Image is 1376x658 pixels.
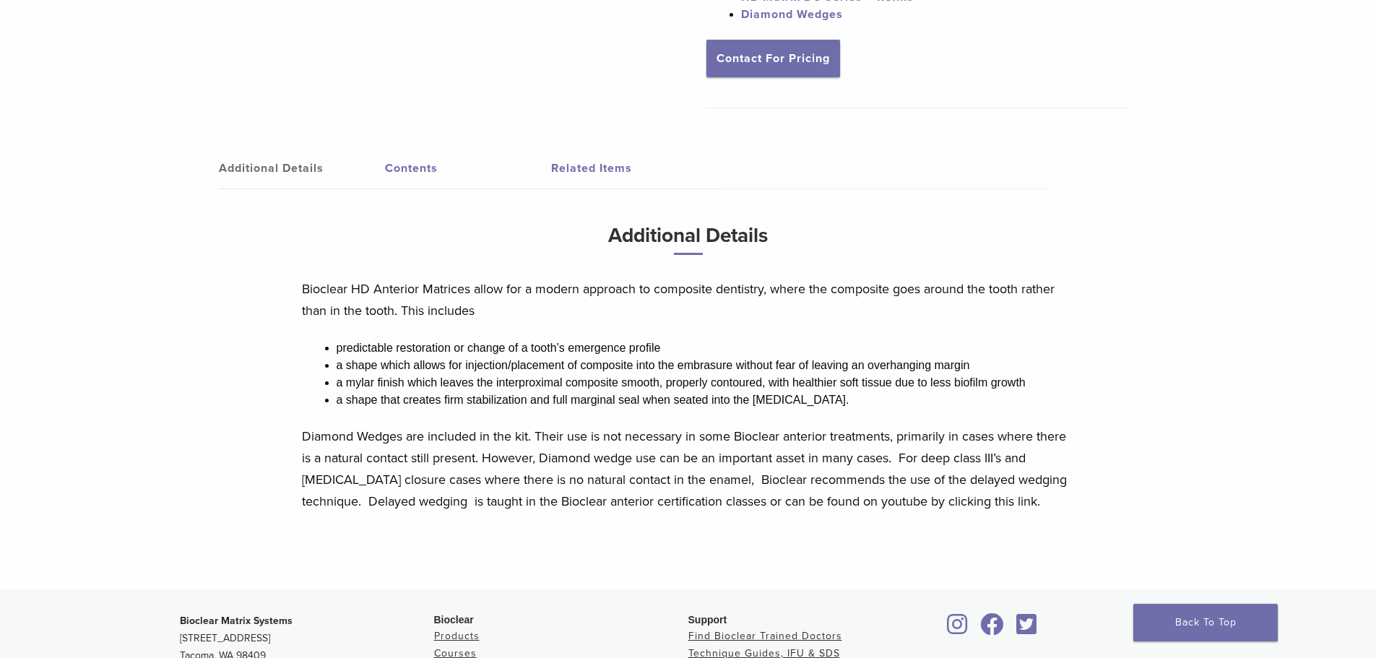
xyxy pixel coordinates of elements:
[337,357,1075,374] li: a shape which allows for injection/placement of composite into the embrasure without fear of leav...
[688,614,727,625] span: Support
[302,218,1075,267] h3: Additional Details
[688,630,842,642] a: Find Bioclear Trained Doctors
[706,40,840,77] a: Contact For Pricing
[1012,622,1042,636] a: Bioclear
[180,615,293,627] strong: Bioclear Matrix Systems
[741,7,843,22] a: Diamond Wedges
[385,148,551,189] a: Contents
[302,278,1075,321] p: Bioclear HD Anterior Matrices allow for a modern approach to composite dentistry, where the compo...
[302,425,1075,512] p: Diamond Wedges are included in the kit. Their use is not necessary in some Bioclear anterior trea...
[551,148,717,189] a: Related Items
[1133,604,1278,641] a: Back To Top
[976,622,1009,636] a: Bioclear
[434,630,480,642] a: Products
[943,622,973,636] a: Bioclear
[337,391,1075,409] li: a shape that creates firm stabilization and full marginal seal when seated into the [MEDICAL_DATA].
[337,339,1075,357] li: predictable restoration or change of a tooth’s emergence profile
[219,148,385,189] a: Additional Details
[337,374,1075,391] li: a mylar finish which leaves the interproximal composite smooth, properly contoured, with healthie...
[434,614,474,625] span: Bioclear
